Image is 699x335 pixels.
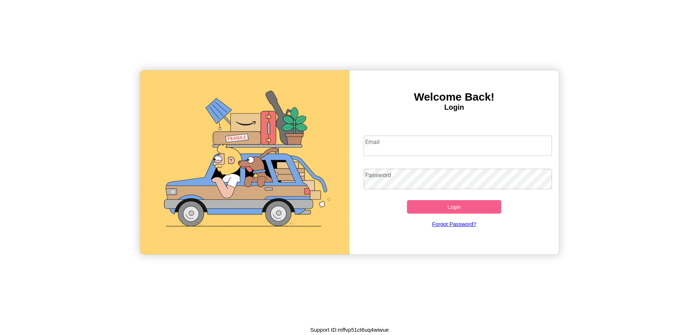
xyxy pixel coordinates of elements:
button: Login [407,200,501,214]
a: Forgot Password? [360,214,549,234]
p: Support ID: mffvp51ct6uq4wiwue [310,325,389,335]
img: gif [140,70,349,254]
h4: Login [349,103,559,112]
h3: Welcome Back! [349,91,559,103]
